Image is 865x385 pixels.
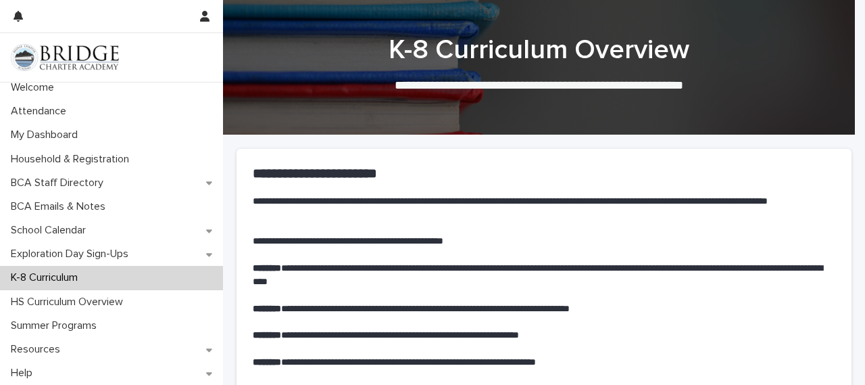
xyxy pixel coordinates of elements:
p: Attendance [5,105,77,118]
p: K-8 Curriculum [5,271,89,284]
p: Welcome [5,81,65,94]
img: V1C1m3IdTEidaUdm9Hs0 [11,44,119,71]
p: Help [5,367,43,380]
p: Resources [5,343,71,356]
h1: K-8 Curriculum Overview [237,34,841,66]
p: BCA Emails & Notes [5,200,116,213]
p: Household & Registration [5,153,140,166]
p: BCA Staff Directory [5,177,114,189]
p: Exploration Day Sign-Ups [5,248,139,261]
p: HS Curriculum Overview [5,296,134,309]
p: Summer Programs [5,319,107,332]
p: School Calendar [5,224,97,237]
p: My Dashboard [5,129,89,141]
